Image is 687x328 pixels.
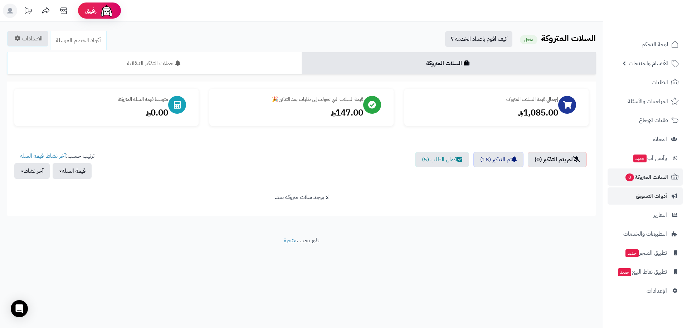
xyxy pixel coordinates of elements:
a: متجرة [284,236,297,245]
div: قيمة السلات التي تحولت إلى طلبات بعد التذكير 🎉 [216,96,363,103]
span: تطبيق المتجر [625,248,667,258]
a: العملاء [608,131,683,148]
span: جديد [625,249,639,257]
a: طلبات الإرجاع [608,112,683,129]
a: السلات المتروكة [302,52,596,74]
span: تطبيق نقاط البيع [617,267,667,277]
span: رفيق [85,6,97,15]
button: آخر نشاط [14,163,50,179]
span: جديد [633,155,647,162]
div: متوسط قيمة السلة المتروكة [21,96,168,103]
span: أدوات التسويق [636,191,667,201]
span: العملاء [653,134,667,144]
span: التقارير [653,210,667,220]
span: الإعدادات [647,286,667,296]
span: الأقسام والمنتجات [629,58,668,68]
a: حملات التذكير التلقائية [7,52,302,74]
a: وآتس آبجديد [608,150,683,167]
span: لوحة التحكم [642,39,668,49]
a: الاعدادات [7,31,48,46]
button: قيمة السلة [53,163,92,179]
span: السلات المتروكة [625,172,668,182]
span: المراجعات والأسئلة [628,96,668,106]
div: Open Intercom Messenger [11,300,28,317]
a: تحديثات المنصة [19,4,37,20]
span: 0 [625,173,634,181]
small: مفعل [520,35,537,44]
a: المراجعات والأسئلة [608,93,683,110]
span: الطلبات [652,77,668,87]
b: السلات المتروكة [541,32,596,45]
a: لوحة التحكم [608,36,683,53]
span: طلبات الإرجاع [639,115,668,125]
a: تطبيق المتجرجديد [608,244,683,261]
ul: ترتيب حسب: - [14,152,94,179]
a: أكواد الخصم المرسلة [50,31,107,50]
div: 1,085.00 [411,107,558,119]
a: كيف أقوم باعداد الخدمة ؟ [445,31,512,47]
a: التقارير [608,206,683,224]
div: إجمالي قيمة السلات المتروكة [411,96,558,103]
a: أدوات التسويق [608,187,683,205]
span: التطبيقات والخدمات [623,229,667,239]
a: الطلبات [608,74,683,91]
a: آخر نشاط [46,152,66,160]
div: 147.00 [216,107,363,119]
div: 0.00 [21,107,168,119]
a: قيمة السلة [20,152,44,160]
span: جديد [618,268,631,276]
a: لم يتم التذكير (0) [528,152,587,167]
span: وآتس آب [633,153,667,163]
a: التطبيقات والخدمات [608,225,683,243]
img: ai-face.png [99,4,114,18]
a: الإعدادات [608,282,683,299]
div: لا يوجد سلات متروكة بعد. [14,193,589,201]
a: تم التذكير (18) [473,152,523,167]
a: السلات المتروكة0 [608,168,683,186]
a: اكمال الطلب (5) [415,152,469,167]
a: تطبيق نقاط البيعجديد [608,263,683,280]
